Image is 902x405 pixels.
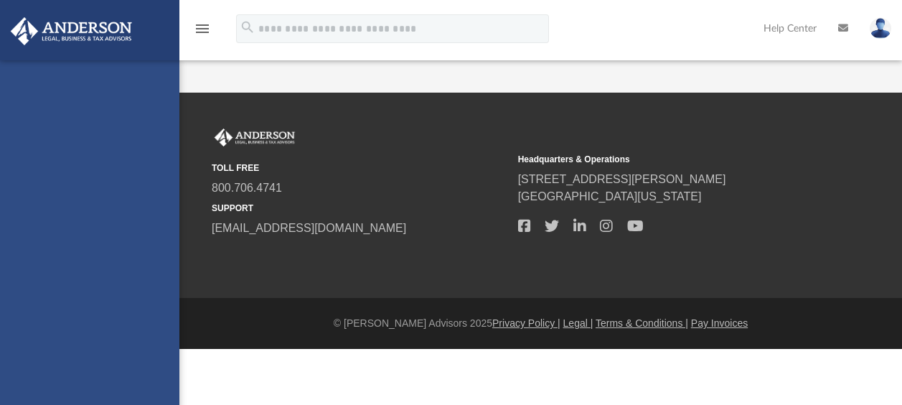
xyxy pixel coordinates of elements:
img: User Pic [870,18,891,39]
a: 800.706.4741 [212,182,282,194]
img: Anderson Advisors Platinum Portal [212,129,298,147]
small: SUPPORT [212,202,508,215]
a: [EMAIL_ADDRESS][DOMAIN_NAME] [212,222,406,234]
a: [GEOGRAPHIC_DATA][US_STATE] [518,190,702,202]
i: search [240,19,255,35]
a: Terms & Conditions | [596,317,688,329]
i: menu [194,20,211,37]
a: menu [194,27,211,37]
a: [STREET_ADDRESS][PERSON_NAME] [518,173,726,185]
a: Legal | [563,317,593,329]
a: Pay Invoices [691,317,748,329]
small: TOLL FREE [212,162,508,174]
a: Privacy Policy | [492,317,560,329]
div: © [PERSON_NAME] Advisors 2025 [179,316,902,331]
img: Anderson Advisors Platinum Portal [6,17,136,45]
small: Headquarters & Operations [518,153,814,166]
